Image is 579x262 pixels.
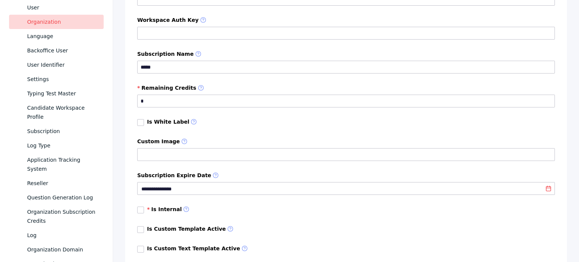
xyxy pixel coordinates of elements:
label: Is Custom Text Template Active [147,245,249,252]
label: Subscription Expire Date [137,172,555,179]
div: Log [27,231,98,240]
div: Reseller [27,179,98,188]
div: User Identifier [27,60,98,69]
a: User [9,0,104,15]
a: Backoffice User [9,43,104,58]
a: Log [9,228,104,242]
label: Is Internal [147,206,191,213]
a: Question Generation Log [9,190,104,205]
a: Organization Domain [9,242,104,257]
div: Subscription [27,127,98,136]
div: User [27,3,98,12]
a: Organization [9,15,104,29]
a: Log Type [9,138,104,153]
label: Subscription Name [137,51,555,58]
div: Log Type [27,141,98,150]
label: Remaining Credits [137,85,555,92]
label: Is Custom Template Active [147,226,235,233]
div: Candidate Workspace Profile [27,103,98,121]
a: Candidate Workspace Profile [9,101,104,124]
div: Typing Test Master [27,89,98,98]
label: Workspace Auth Key [137,17,555,24]
a: Subscription [9,124,104,138]
a: User Identifier [9,58,104,72]
a: Language [9,29,104,43]
div: Backoffice User [27,46,98,55]
label: Custom Image [137,138,555,145]
a: Typing Test Master [9,86,104,101]
div: Question Generation Log [27,193,98,202]
div: Application Tracking System [27,155,98,173]
div: Organization [27,17,98,26]
div: Organization Domain [27,245,98,254]
a: Organization Subscription Credits [9,205,104,228]
label: Is White Label [147,119,198,126]
div: Settings [27,75,98,84]
a: Application Tracking System [9,153,104,176]
a: Reseller [9,176,104,190]
div: Language [27,32,98,41]
div: Organization Subscription Credits [27,207,98,225]
a: Settings [9,72,104,86]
